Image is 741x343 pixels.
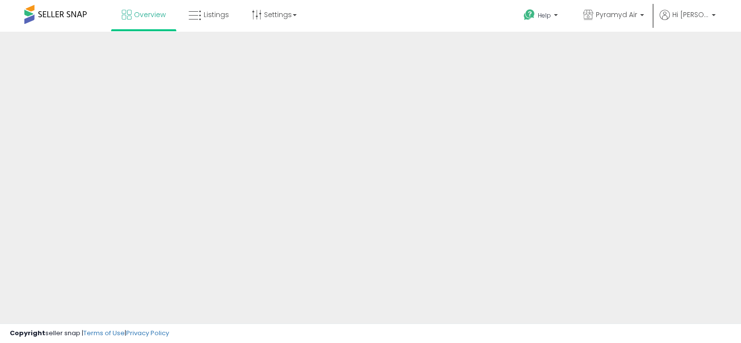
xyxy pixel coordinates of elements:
[596,10,637,20] span: Pyramyd Air
[126,328,169,338] a: Privacy Policy
[83,328,125,338] a: Terms of Use
[523,9,535,21] i: Get Help
[10,328,45,338] strong: Copyright
[10,329,169,338] div: seller snap | |
[134,10,166,20] span: Overview
[660,10,716,32] a: Hi [PERSON_NAME]
[516,1,568,32] a: Help
[672,10,709,20] span: Hi [PERSON_NAME]
[538,11,551,20] span: Help
[204,10,229,20] span: Listings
